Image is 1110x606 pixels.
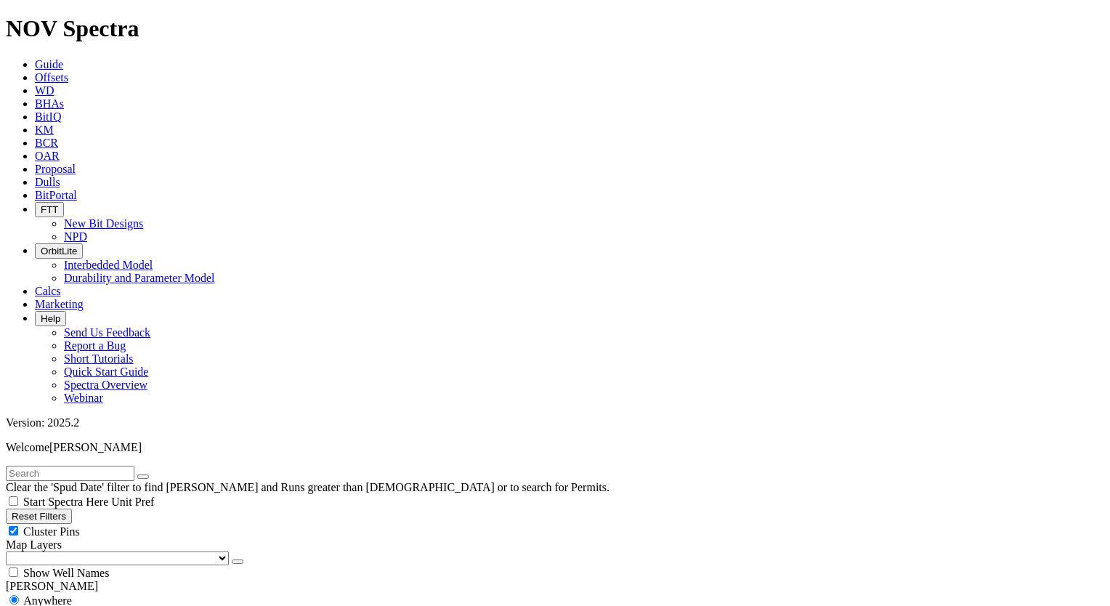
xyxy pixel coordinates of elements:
a: BCR [35,137,58,149]
a: BitIQ [35,110,61,123]
h1: NOV Spectra [6,15,1104,42]
a: Marketing [35,298,84,310]
a: NPD [64,230,87,243]
span: FTT [41,204,58,215]
span: Unit Pref [111,496,154,508]
a: Offsets [35,71,68,84]
span: Show Well Names [23,567,109,579]
a: New Bit Designs [64,217,143,230]
button: Help [35,311,66,326]
span: Clear the 'Spud Date' filter to find [PERSON_NAME] and Runs greater than [DEMOGRAPHIC_DATA] or to... [6,481,609,493]
span: OrbitLite [41,246,77,256]
a: Calcs [35,285,61,297]
a: Short Tutorials [64,352,134,365]
button: FTT [35,202,64,217]
input: Start Spectra Here [9,496,18,506]
span: Cluster Pins [23,525,80,538]
span: Map Layers [6,538,62,551]
button: OrbitLite [35,243,83,259]
span: Help [41,313,60,324]
a: Interbedded Model [64,259,153,271]
div: Version: 2025.2 [6,416,1104,429]
input: Search [6,466,134,481]
a: BHAs [35,97,64,110]
a: Quick Start Guide [64,365,148,378]
a: Dulls [35,176,60,188]
a: OAR [35,150,60,162]
a: Proposal [35,163,76,175]
a: KM [35,124,54,136]
span: Start Spectra Here [23,496,108,508]
a: Send Us Feedback [64,326,150,339]
a: BitPortal [35,189,77,201]
a: Durability and Parameter Model [64,272,215,284]
button: Reset Filters [6,509,72,524]
a: Report a Bug [64,339,126,352]
a: Webinar [64,392,103,404]
a: Spectra Overview [64,379,147,391]
div: [PERSON_NAME] [6,580,1104,593]
p: Welcome [6,441,1104,454]
span: [PERSON_NAME] [49,441,142,453]
a: Guide [35,58,63,70]
a: WD [35,84,54,97]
